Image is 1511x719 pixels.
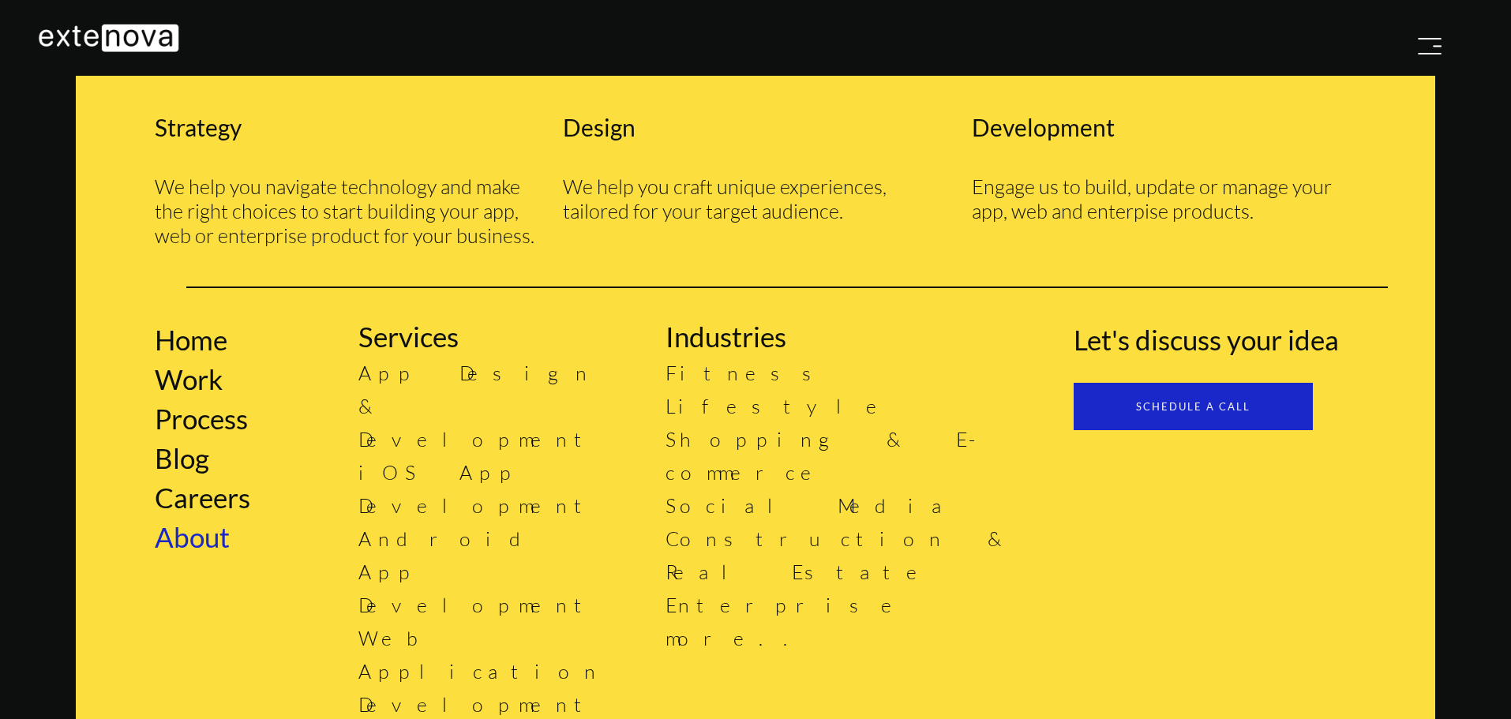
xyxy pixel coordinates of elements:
a: Process [155,402,248,435]
a: Shopping & E-commerce [666,427,990,485]
a: Home [155,323,227,356]
img: Extenova [38,24,180,52]
div: Strategy [155,110,540,144]
div: Engage us to build, update or manage your app, web and enterpise products. [972,174,1357,223]
a: Schedule a call [1074,383,1313,430]
a: Careers [155,481,250,514]
div: We help you navigate technology and make the right choices to start building your app, web or ent... [155,174,540,249]
a: Fitness [666,361,834,385]
a: Social Media [666,493,954,518]
a: Enterprise [666,593,906,617]
a: App Design & Development [358,361,598,451]
a: About [155,520,230,553]
a: Construction & Real Estate [666,526,1017,584]
div: Development [972,110,1357,144]
a: Lifestyle [666,394,891,418]
div: We help you craft unique experiences, tailored for your target audience. [563,174,948,249]
a: Android App Development [358,526,598,617]
img: Menu [1418,38,1442,54]
a: more.. [666,626,808,650]
a: Industries [666,320,786,353]
a: Blog [155,441,209,474]
div: Design [563,110,948,144]
a: Web Application Development [358,626,602,717]
a: Work [155,362,223,395]
a: Services [358,320,459,353]
div: Let's discuss your idea [1074,320,1356,359]
a: iOS App Development [358,460,598,518]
